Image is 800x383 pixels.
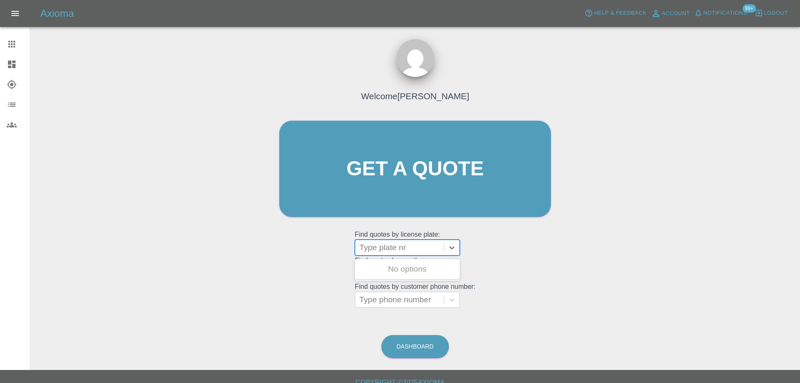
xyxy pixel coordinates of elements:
[582,7,648,20] button: Help & Feedback
[279,121,551,217] a: Get a quote
[361,90,469,103] h4: Welcome [PERSON_NAME]
[662,9,690,18] span: Account
[742,4,756,13] span: 99+
[355,231,475,256] grid: Find quotes by license plate:
[764,8,788,18] span: Logout
[381,335,449,358] a: Dashboard
[40,7,74,20] h5: Axioma
[355,283,475,308] grid: Find quotes by customer phone number:
[355,257,475,282] grid: Find quotes by email:
[753,7,790,20] button: Logout
[692,7,749,20] button: Notifications
[396,39,434,77] img: ...
[355,261,460,277] div: No options
[594,8,646,18] span: Help & Feedback
[5,3,25,24] button: Open drawer
[649,7,692,20] a: Account
[703,8,747,18] span: Notifications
